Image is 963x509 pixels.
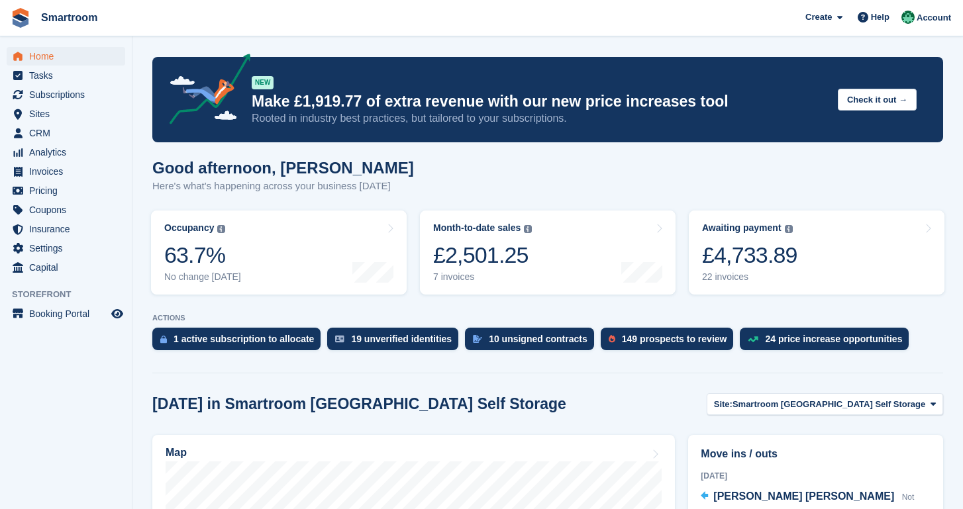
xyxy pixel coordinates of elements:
[174,334,314,344] div: 1 active subscription to allocate
[433,271,532,283] div: 7 invoices
[785,225,793,233] img: icon-info-grey-7440780725fd019a000dd9b08b2336e03edf1995a4989e88bcd33f0948082b44.svg
[7,162,125,181] a: menu
[7,258,125,277] a: menu
[152,395,566,413] h2: [DATE] in Smartroom [GEOGRAPHIC_DATA] Self Storage
[609,335,615,343] img: prospect-51fa495bee0391a8d652442698ab0144808aea92771e9ea1ae160a38d050c398.svg
[152,159,414,177] h1: Good afternoon, [PERSON_NAME]
[702,242,797,269] div: £4,733.89
[733,398,925,411] span: Smartroom [GEOGRAPHIC_DATA] Self Storage
[701,470,931,482] div: [DATE]
[7,47,125,66] a: menu
[36,7,103,28] a: Smartroom
[151,210,407,295] a: Occupancy 63.7% No change [DATE]
[11,8,30,28] img: stora-icon-8386f47178a22dfd0bd8f6a31ec36ba5ce8667c1dd55bd0f319d3a0aa187defe.svg
[29,143,109,162] span: Analytics
[871,11,889,24] span: Help
[160,335,167,344] img: active_subscription_to_allocate_icon-d502201f5373d7db506a760aba3b589e785aa758c864c3986d89f69b8ff3...
[29,162,109,181] span: Invoices
[152,328,327,357] a: 1 active subscription to allocate
[701,446,931,462] h2: Move ins / outs
[29,85,109,104] span: Subscriptions
[420,210,676,295] a: Month-to-date sales £2,501.25 7 invoices
[901,11,915,24] img: Jacob Gabriel
[152,314,943,322] p: ACTIONS
[473,335,482,343] img: contract_signature_icon-13c848040528278c33f63329250d36e43548de30e8caae1d1a13099fd9432cc5.svg
[109,306,125,322] a: Preview store
[7,220,125,238] a: menu
[7,143,125,162] a: menu
[713,490,894,502] span: [PERSON_NAME] [PERSON_NAME]
[805,11,832,24] span: Create
[29,124,109,142] span: CRM
[765,334,902,344] div: 24 price increase opportunities
[158,54,251,129] img: price-adjustments-announcement-icon-8257ccfd72463d97f412b2fc003d46551f7dbcb40ab6d574587a9cd5c0d94...
[7,124,125,142] a: menu
[689,210,944,295] a: Awaiting payment £4,733.89 22 invoices
[7,85,125,104] a: menu
[29,239,109,257] span: Settings
[351,334,452,344] div: 19 unverified identities
[702,271,797,283] div: 22 invoices
[433,222,521,234] div: Month-to-date sales
[252,76,274,89] div: NEW
[7,105,125,123] a: menu
[29,66,109,85] span: Tasks
[7,181,125,200] a: menu
[29,304,109,323] span: Booking Portal
[164,271,241,283] div: No change [DATE]
[252,111,827,126] p: Rooted in industry best practices, but tailored to your subscriptions.
[714,398,733,411] span: Site:
[917,11,951,24] span: Account
[29,181,109,200] span: Pricing
[524,225,532,233] img: icon-info-grey-7440780725fd019a000dd9b08b2336e03edf1995a4989e88bcd33f0948082b44.svg
[217,225,225,233] img: icon-info-grey-7440780725fd019a000dd9b08b2336e03edf1995a4989e88bcd33f0948082b44.svg
[29,220,109,238] span: Insurance
[29,105,109,123] span: Sites
[29,258,109,277] span: Capital
[335,335,344,343] img: verify_identity-adf6edd0f0f0b5bbfe63781bf79b02c33cf7c696d77639b501bdc392416b5a36.svg
[601,328,740,357] a: 149 prospects to review
[433,242,532,269] div: £2,501.25
[12,288,132,301] span: Storefront
[7,239,125,257] a: menu
[164,222,214,234] div: Occupancy
[252,92,827,111] p: Make £1,919.77 of extra revenue with our new price increases tool
[7,201,125,219] a: menu
[622,334,727,344] div: 149 prospects to review
[164,242,241,269] div: 63.7%
[29,201,109,219] span: Coupons
[166,447,187,459] h2: Map
[465,328,601,357] a: 10 unsigned contracts
[7,66,125,85] a: menu
[748,336,758,342] img: price_increase_opportunities-93ffe204e8149a01c8c9dc8f82e8f89637d9d84a8eef4429ea346261dce0b2c0.svg
[7,304,125,323] a: menu
[327,328,465,357] a: 19 unverified identities
[740,328,915,357] a: 24 price increase opportunities
[838,89,917,111] button: Check it out →
[489,334,587,344] div: 10 unsigned contracts
[707,393,943,415] button: Site: Smartroom [GEOGRAPHIC_DATA] Self Storage
[702,222,782,234] div: Awaiting payment
[29,47,109,66] span: Home
[152,179,414,194] p: Here's what's happening across your business [DATE]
